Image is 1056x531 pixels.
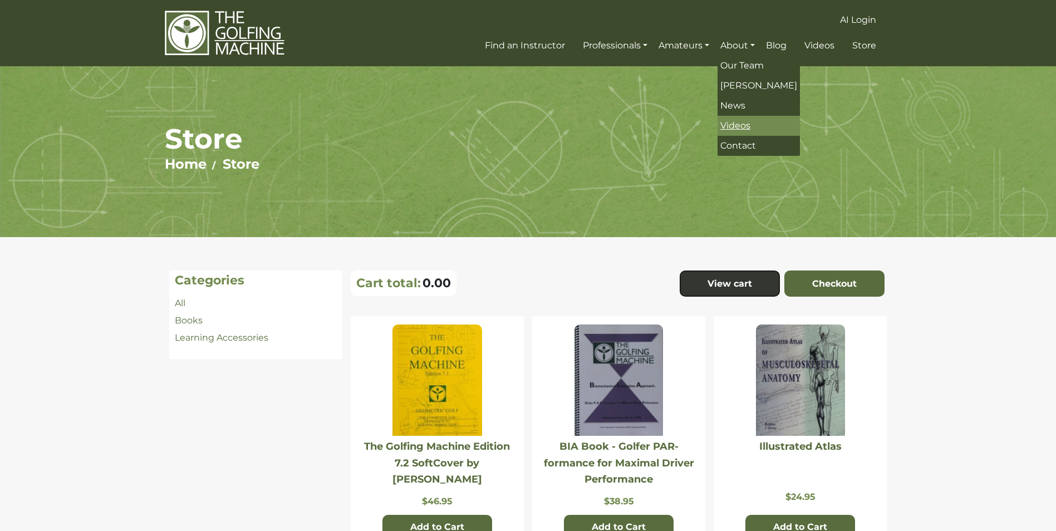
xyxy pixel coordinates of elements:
img: The Golfing Machine [165,10,284,56]
a: The Golfing Machine Edition 7.2 SoftCover by [PERSON_NAME] [364,440,510,485]
a: Amateurs [656,36,712,56]
a: Checkout [784,271,885,297]
span: Videos [720,120,750,131]
span: AI Login [840,14,876,25]
a: Books [175,315,203,326]
a: Blog [763,36,789,56]
p: $24.95 [719,491,881,502]
a: AI Login [837,10,879,30]
span: Videos [804,40,834,51]
a: Store [223,156,259,172]
h1: Store [165,122,891,156]
span: News [720,100,745,111]
ul: About [718,56,800,156]
p: $46.95 [356,496,518,507]
img: BIA Book - Golfer PAR-formance for Maximal Driver Performance [574,324,663,436]
a: Learning Accessories [175,332,268,343]
h4: Categories [175,273,337,288]
a: Home [165,156,207,172]
a: Store [849,36,879,56]
span: Contact [720,140,756,151]
a: About [718,36,758,56]
span: 0.00 [423,276,451,291]
a: Professionals [580,36,650,56]
a: News [718,96,800,116]
a: Contact [718,136,800,156]
span: Blog [766,40,787,51]
p: $38.95 [538,496,700,507]
span: Store [852,40,876,51]
a: Find an Instructor [482,36,568,56]
img: Illustrated Atlas [756,324,845,436]
a: Videos [718,116,800,136]
a: View cart [680,271,780,297]
a: All [175,298,185,308]
a: BIA Book - Golfer PAR-formance for Maximal Driver Performance [544,440,694,485]
a: [PERSON_NAME] [718,76,800,96]
a: Videos [802,36,837,56]
span: Our Team [720,60,764,71]
a: Our Team [718,56,800,76]
p: Cart total: [356,276,421,291]
img: The Golfing Machine Edition 7.2 SoftCover by Homer Kelley [392,324,482,436]
span: [PERSON_NAME] [720,80,797,91]
span: Find an Instructor [485,40,565,51]
a: Illustrated Atlas [759,440,842,453]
